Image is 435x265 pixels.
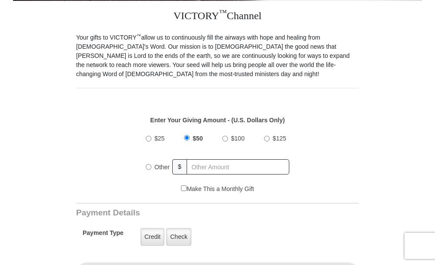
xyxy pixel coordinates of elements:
span: $125 [273,135,286,142]
sup: ™ [137,33,141,38]
sup: ™ [219,8,227,17]
span: $50 [193,135,203,142]
span: Other [154,164,170,171]
input: Other Amount [187,159,289,174]
input: Make This a Monthly Gift [181,185,187,191]
p: Your gifts to VICTORY allow us to continuously fill the airways with hope and healing from [DEMOG... [76,33,359,79]
strong: Enter Your Giving Amount - (U.S. Dollars Only) [150,117,284,124]
h5: Payment Type [83,229,124,241]
span: $100 [231,135,244,142]
h3: Payment Details [76,208,298,218]
h3: VICTORY Channel [76,1,359,33]
label: Check [166,228,191,246]
label: Make This a Monthly Gift [181,184,254,194]
label: Credit [141,228,164,246]
span: $ [172,159,187,174]
span: $25 [154,135,164,142]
